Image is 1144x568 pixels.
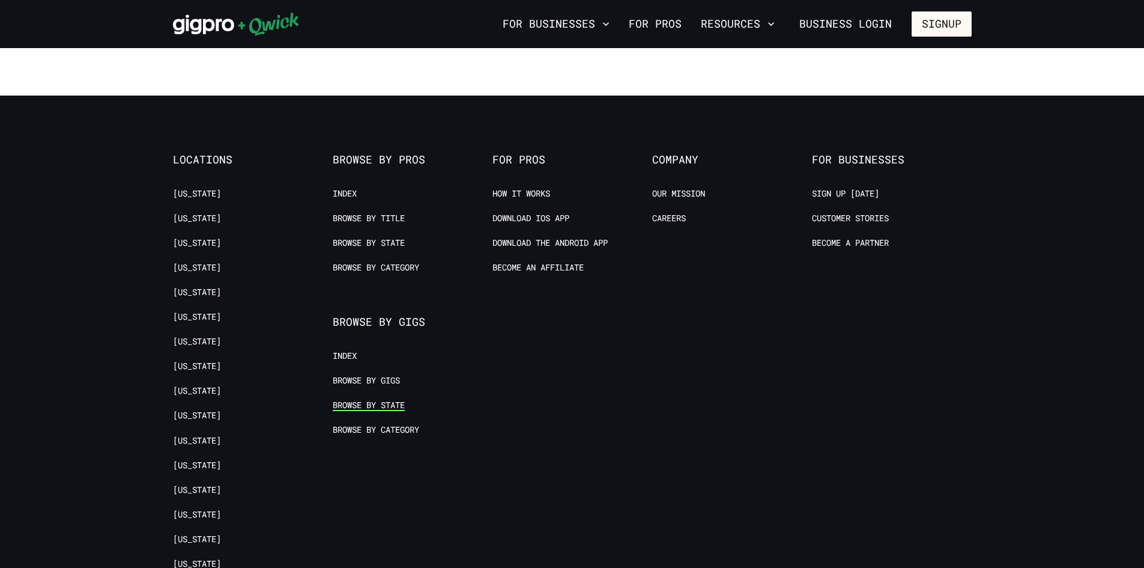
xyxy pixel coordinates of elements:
[812,188,879,200] a: Sign up [DATE]
[173,410,221,421] a: [US_STATE]
[812,213,889,224] a: Customer stories
[333,375,400,386] a: Browse by Gigs
[652,213,686,224] a: Careers
[492,237,608,249] a: Download the Android App
[696,14,779,34] button: Resources
[173,153,333,166] span: Locations
[173,12,300,36] img: Qwick
[333,350,357,362] a: Index
[333,188,357,200] a: Index
[173,361,221,372] a: [US_STATE]
[173,237,221,249] a: [US_STATE]
[333,153,492,166] span: Browse by Pros
[498,14,614,34] button: For Businesses
[492,188,550,200] a: How it Works
[912,11,972,37] button: Signup
[173,213,221,224] a: [US_STATE]
[173,336,221,347] a: [US_STATE]
[652,188,705,200] a: Our Mission
[333,213,405,224] a: Browse by Title
[173,262,221,273] a: [US_STATE]
[173,188,221,200] a: [US_STATE]
[624,14,686,34] a: For Pros
[333,400,405,411] a: Browse by State
[652,153,812,166] span: Company
[492,153,652,166] span: For Pros
[338,539,807,568] iframe: Netlify Drawer
[333,262,419,273] a: Browse by Category
[333,316,492,329] span: Browse by Gigs
[173,385,221,397] a: [US_STATE]
[173,287,221,298] a: [US_STATE]
[492,213,569,224] a: Download IOS App
[333,237,405,249] a: Browse by State
[492,262,584,273] a: Become an Affiliate
[789,11,902,37] a: Business Login
[173,435,221,447] a: [US_STATE]
[173,509,221,521] a: [US_STATE]
[173,311,221,323] a: [US_STATE]
[173,534,221,545] a: [US_STATE]
[173,484,221,496] a: [US_STATE]
[812,153,972,166] span: For Businesses
[173,460,221,471] a: [US_STATE]
[812,237,889,249] a: Become a Partner
[333,424,419,436] a: Browse by Category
